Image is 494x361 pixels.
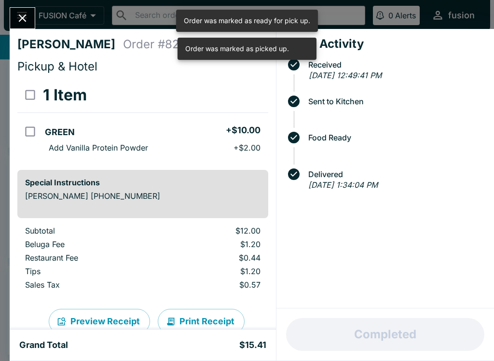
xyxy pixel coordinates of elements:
[43,85,87,105] h3: 1 Item
[17,78,268,162] table: orders table
[309,70,382,80] em: [DATE] 12:49:41 PM
[10,8,35,28] button: Close
[284,37,486,51] h4: Order Activity
[17,59,97,73] span: Pickup & Hotel
[303,133,486,142] span: Food Ready
[17,226,268,293] table: orders table
[25,226,152,236] p: Subtotal
[226,125,261,136] h5: + $10.00
[168,266,261,276] p: $1.20
[308,180,378,190] em: [DATE] 1:34:04 PM
[303,97,486,106] span: Sent to Kitchen
[25,239,152,249] p: Beluga Fee
[239,339,266,351] h5: $15.41
[185,41,289,57] div: Order was marked as picked up.
[49,143,148,153] p: Add Vanilla Protein Powder
[123,37,201,52] h4: Order # 821811
[25,280,152,290] p: Sales Tax
[303,60,486,69] span: Received
[45,126,75,138] h5: GREEN
[168,253,261,263] p: $0.44
[168,239,261,249] p: $1.20
[184,13,310,29] div: Order was marked as ready for pick up.
[49,309,150,334] button: Preview Receipt
[17,37,123,52] h4: [PERSON_NAME]
[25,266,152,276] p: Tips
[158,309,245,334] button: Print Receipt
[25,178,261,187] h6: Special Instructions
[19,339,68,351] h5: Grand Total
[303,170,486,179] span: Delivered
[25,253,152,263] p: Restaurant Fee
[168,280,261,290] p: $0.57
[25,191,261,201] p: [PERSON_NAME] [PHONE_NUMBER]
[233,143,261,153] p: + $2.00
[168,226,261,236] p: $12.00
